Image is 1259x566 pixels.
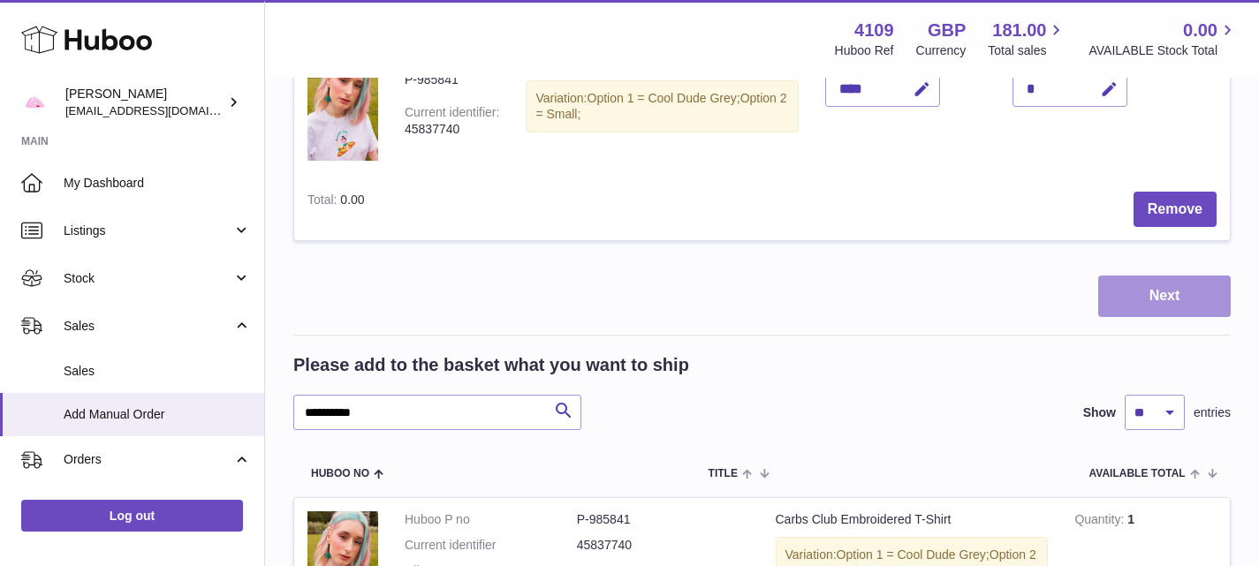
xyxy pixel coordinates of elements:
[405,72,499,88] div: P-985841
[65,103,260,117] span: [EMAIL_ADDRESS][DOMAIN_NAME]
[405,105,499,124] div: Current identifier
[1194,404,1231,421] span: entries
[21,89,48,116] img: hello@limpetstore.com
[293,353,689,377] h2: Please add to the basket what you want to ship
[535,91,786,122] span: Option 2 = Small;
[854,19,894,42] strong: 4109
[405,537,577,554] dt: Current identifier
[64,406,251,423] span: Add Manual Order
[835,42,894,59] div: Huboo Ref
[311,468,369,479] span: Huboo no
[916,42,967,59] div: Currency
[307,55,378,161] img: Carbs Club Embroidered T-Shirt
[405,121,499,138] div: 45837740
[1074,512,1127,531] strong: Quantity
[21,500,243,532] a: Log out
[837,547,990,562] span: Option 1 = Cool Dude Grey;
[588,91,740,105] span: Option 1 = Cool Dude Grey;
[64,223,232,239] span: Listings
[992,19,1046,42] span: 181.00
[1098,275,1231,317] button: Next
[1088,19,1238,59] a: 0.00 AVAILABLE Stock Total
[577,537,749,554] dd: 45837740
[1183,19,1217,42] span: 0.00
[1134,192,1217,228] button: Remove
[512,42,812,178] td: Carbs Club Embroidered T-Shirt
[1083,404,1116,421] label: Show
[988,19,1066,59] a: 181.00 Total sales
[65,86,224,119] div: [PERSON_NAME]
[340,192,364,207] span: 0.00
[1089,468,1186,479] span: AVAILABLE Total
[64,318,232,335] span: Sales
[1088,42,1238,59] span: AVAILABLE Stock Total
[64,270,232,287] span: Stock
[64,451,232,468] span: Orders
[988,42,1066,59] span: Total sales
[405,511,577,528] dt: Huboo P no
[64,175,251,192] span: My Dashboard
[709,468,738,479] span: Title
[577,511,749,528] dd: P-985841
[64,363,251,380] span: Sales
[928,19,966,42] strong: GBP
[526,80,799,133] div: Variation:
[307,192,340,211] label: Total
